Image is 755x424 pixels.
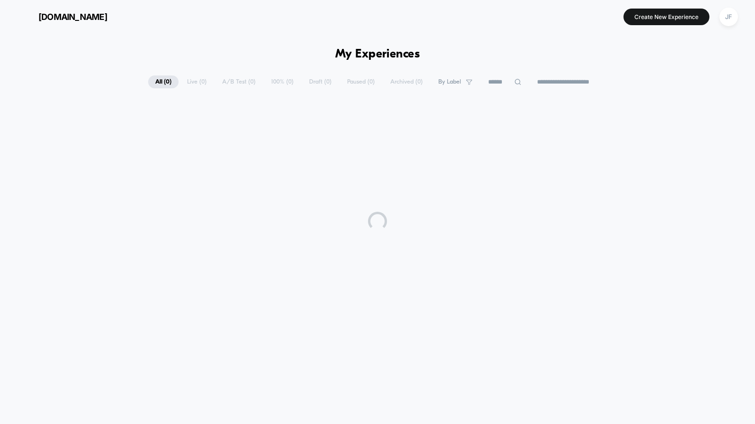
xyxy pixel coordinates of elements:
[623,9,709,25] button: Create New Experience
[717,7,741,27] button: JF
[719,8,738,26] div: JF
[148,75,179,88] span: All ( 0 )
[14,9,110,24] button: [DOMAIN_NAME]
[335,47,420,61] h1: My Experiences
[38,12,107,22] span: [DOMAIN_NAME]
[438,78,461,85] span: By Label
